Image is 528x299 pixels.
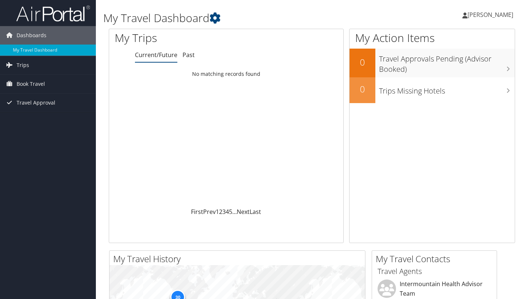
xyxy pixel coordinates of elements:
[203,208,216,216] a: Prev
[232,208,237,216] span: …
[222,208,226,216] a: 3
[350,83,375,95] h2: 0
[135,51,177,59] a: Current/Future
[183,51,195,59] a: Past
[113,253,365,265] h2: My Travel History
[350,56,375,68] h2: 0
[376,253,497,265] h2: My Travel Contacts
[216,208,219,216] a: 1
[103,10,382,26] h1: My Travel Dashboard
[17,56,29,74] span: Trips
[229,208,232,216] a: 5
[219,208,222,216] a: 2
[16,5,90,22] img: airportal-logo.png
[237,208,250,216] a: Next
[17,75,45,93] span: Book Travel
[350,30,515,46] h1: My Action Items
[462,4,521,26] a: [PERSON_NAME]
[379,82,515,96] h3: Trips Missing Hotels
[17,26,46,45] span: Dashboards
[115,30,240,46] h1: My Trips
[350,49,515,77] a: 0Travel Approvals Pending (Advisor Booked)
[226,208,229,216] a: 4
[191,208,203,216] a: First
[17,94,55,112] span: Travel Approval
[379,50,515,74] h3: Travel Approvals Pending (Advisor Booked)
[109,67,343,81] td: No matching records found
[250,208,261,216] a: Last
[350,77,515,103] a: 0Trips Missing Hotels
[468,11,513,19] span: [PERSON_NAME]
[378,266,491,277] h3: Travel Agents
